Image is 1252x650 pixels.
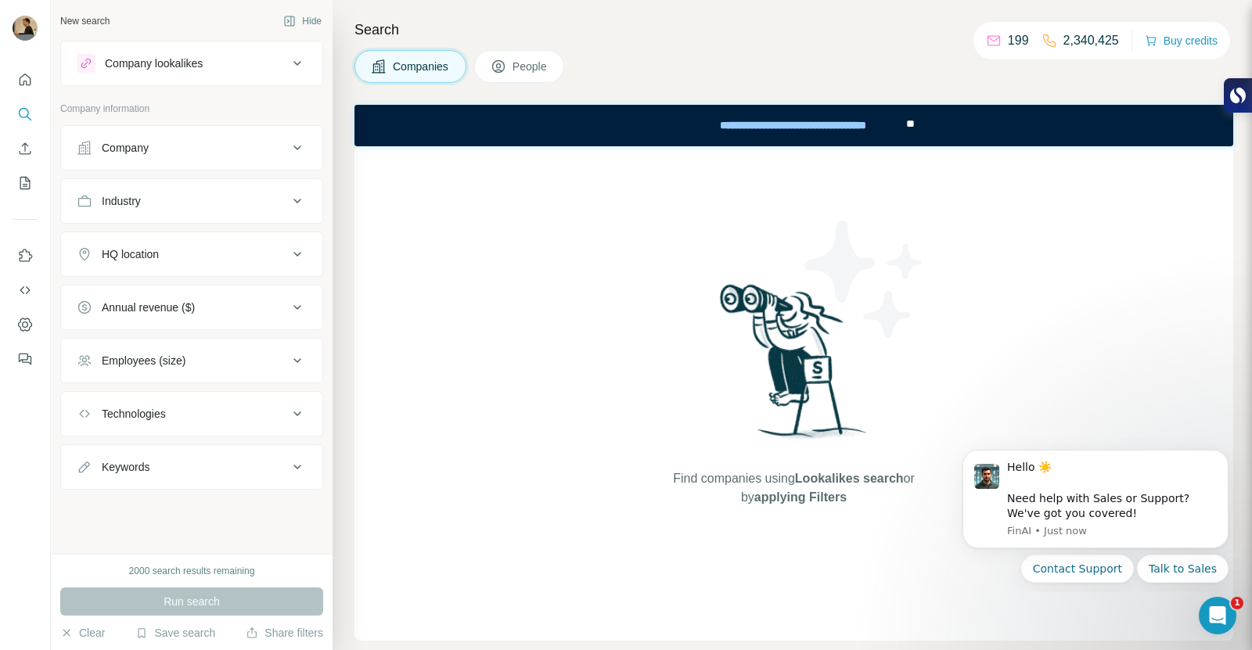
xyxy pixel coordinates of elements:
img: Surfe Illustration - Stars [794,209,935,350]
button: Technologies [61,395,322,433]
h4: Search [354,19,1233,41]
button: Enrich CSV [13,135,38,163]
span: Companies [393,59,450,74]
span: applying Filters [754,490,847,504]
button: Company lookalikes [61,45,322,82]
span: People [513,59,549,74]
p: Company information [60,102,323,116]
div: New search [60,14,110,28]
button: Dashboard [13,311,38,339]
div: Industry [102,193,141,209]
span: Find companies using or by [668,469,919,507]
div: Technologies [102,406,166,422]
span: Lookalikes search [795,472,904,485]
button: Company [61,129,322,167]
button: My lists [13,169,38,197]
div: Keywords [102,459,149,475]
button: Annual revenue ($) [61,289,322,326]
button: Employees (size) [61,342,322,379]
button: HQ location [61,235,322,273]
p: 2,340,425 [1063,31,1119,50]
button: Quick start [13,66,38,94]
button: Search [13,100,38,128]
p: 199 [1008,31,1029,50]
img: Avatar [13,16,38,41]
span: 1 [1231,597,1243,609]
button: Feedback [13,345,38,373]
button: Clear [60,625,105,641]
iframe: Banner [354,105,1233,146]
button: Keywords [61,448,322,486]
button: Use Surfe on LinkedIn [13,242,38,270]
div: Company [102,140,149,156]
iframe: Intercom notifications message [939,437,1252,592]
button: Buy credits [1145,30,1218,52]
div: Annual revenue ($) [102,300,195,315]
div: 2000 search results remaining [129,564,255,578]
div: Employees (size) [102,353,185,368]
button: Save search [135,625,215,641]
iframe: Intercom live chat [1199,597,1236,634]
img: Surfe Illustration - Woman searching with binoculars [713,280,876,454]
button: Share filters [246,625,323,641]
button: Industry [61,182,322,220]
button: Hide [272,9,333,33]
button: Use Surfe API [13,276,38,304]
div: HQ location [102,246,159,262]
div: Company lookalikes [105,56,203,71]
